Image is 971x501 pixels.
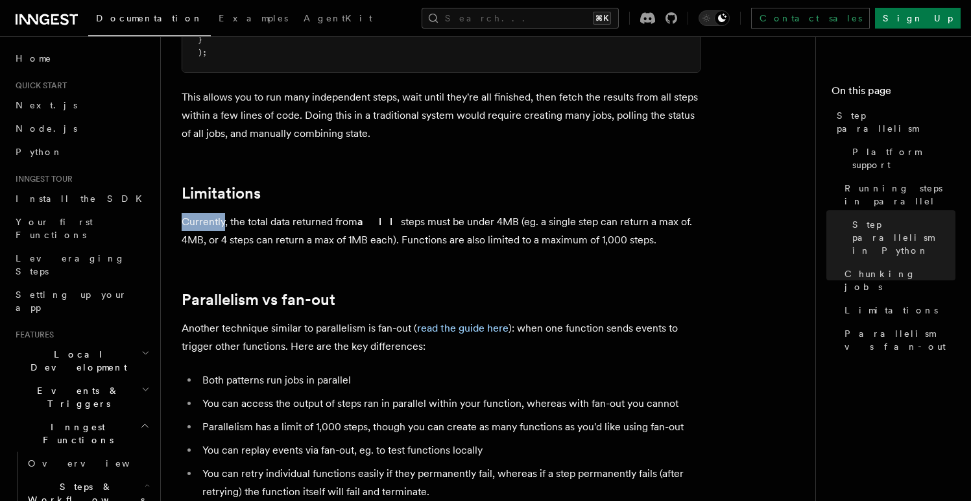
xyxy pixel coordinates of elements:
a: Your first Functions [10,210,152,247]
a: read the guide here [417,322,509,334]
span: Step parallelism [837,109,955,135]
li: Both patterns run jobs in parallel [198,371,701,389]
button: Events & Triggers [10,379,152,415]
a: Parallelism vs fan-out [182,291,335,309]
span: Leveraging Steps [16,253,125,276]
a: Chunking jobs [839,262,955,299]
p: Currently, the total data returned from steps must be under 4MB (eg. a single step can return a m... [182,213,701,249]
span: Next.js [16,100,77,110]
a: Limitations [182,184,261,202]
span: Documentation [96,13,203,23]
span: Running steps in parallel [845,182,955,208]
span: Install the SDK [16,193,150,204]
span: Quick start [10,80,67,91]
a: Sign Up [875,8,961,29]
p: This allows you to run many independent steps, wait until they're all finished, then fetch the re... [182,88,701,143]
h4: On this page [832,83,955,104]
a: Limitations [839,299,955,322]
a: AgentKit [296,4,380,35]
span: Step parallelism in Python [852,218,955,257]
a: Step parallelism [832,104,955,140]
li: You can access the output of steps ran in parallel within your function, whereas with fan-out you... [198,395,701,413]
button: Inngest Functions [10,415,152,452]
span: Python [16,147,63,157]
span: Platform support [852,145,955,171]
li: You can replay events via fan-out, eg. to test functions locally [198,441,701,459]
span: Chunking jobs [845,267,955,293]
span: Examples [219,13,288,23]
span: } [198,35,202,44]
span: Overview [28,458,162,469]
a: Next.js [10,93,152,117]
li: You can retry individual functions easily if they permanently fail, whereas if a step permanently... [198,465,701,501]
button: Toggle dark mode [699,10,730,26]
a: Node.js [10,117,152,140]
a: Leveraging Steps [10,247,152,283]
span: Your first Functions [16,217,93,240]
button: Search...⌘K [422,8,619,29]
a: Documentation [88,4,211,36]
a: Setting up your app [10,283,152,319]
span: Events & Triggers [10,384,141,410]
span: Inngest Functions [10,421,140,446]
a: Running steps in parallel [839,177,955,213]
span: AgentKit [304,13,372,23]
span: Home [16,52,52,65]
a: Python [10,140,152,164]
span: Features [10,330,54,340]
a: Install the SDK [10,187,152,210]
kbd: ⌘K [593,12,611,25]
span: ); [198,48,207,57]
button: Local Development [10,343,152,379]
a: Platform support [847,140,955,177]
span: Local Development [10,348,141,374]
span: Setting up your app [16,289,127,313]
span: Node.js [16,123,77,134]
a: Step parallelism in Python [847,213,955,262]
p: Another technique similar to parallelism is fan-out ( ): when one function sends events to trigge... [182,319,701,356]
a: Home [10,47,152,70]
a: Parallelism vs fan-out [839,322,955,358]
span: Parallelism vs fan-out [845,327,955,353]
li: Parallelism has a limit of 1,000 steps, though you can create as many functions as you'd like usi... [198,418,701,436]
span: Limitations [845,304,938,317]
a: Overview [23,452,152,475]
span: Inngest tour [10,174,73,184]
strong: all [357,215,401,228]
a: Contact sales [751,8,870,29]
a: Examples [211,4,296,35]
